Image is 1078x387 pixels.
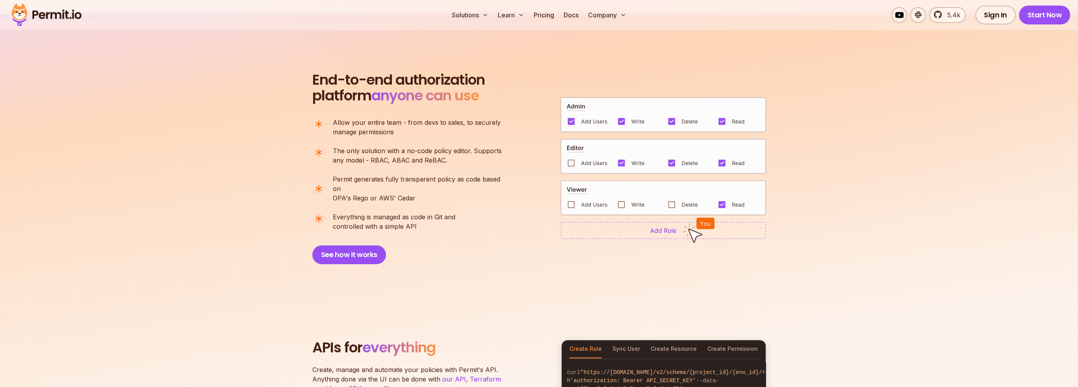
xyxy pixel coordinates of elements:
[449,7,492,23] button: Solutions
[585,7,629,23] button: Company
[495,7,527,23] button: Learn
[362,337,436,357] span: everything
[333,146,502,165] p: any model - RBAC, ABAC and ReBAC.
[333,146,502,156] span: The only solution with a no-code policy editor. Supports
[312,72,485,104] h2: platform
[333,174,508,203] p: OPA's Rego or AWS' Cedar
[570,378,696,384] span: 'authorization: Bearer API_SECRET_KEY'
[442,375,466,383] a: our API
[333,174,508,193] span: Permit generates fully transparent policy as code based on
[371,85,479,106] span: anyone can use
[707,340,758,358] button: Create Permission
[1019,6,1071,24] a: Start Now
[560,7,582,23] a: Docs
[580,369,782,376] span: "https://[DOMAIN_NAME]/v2/schema/{project_id}/{env_id}/roles"
[312,340,552,356] h2: APIs for
[333,118,501,127] span: Allow your entire team - from devs to sales, to securely
[612,340,640,358] button: Sync User
[470,375,501,383] a: Terraform
[943,10,960,20] span: 5.4k
[312,72,485,88] span: End-to-end authorization
[975,6,1016,24] a: Sign In
[8,2,85,28] img: Permit logo
[570,340,602,358] button: Create Role
[531,7,557,23] a: Pricing
[312,245,386,264] button: See how it works
[929,7,966,23] a: 5.4k
[333,212,455,222] span: Everything is managed as code in Git and
[333,212,455,231] p: controlled with a simple API
[651,340,697,358] button: Create Resource
[333,118,501,137] p: manage permissions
